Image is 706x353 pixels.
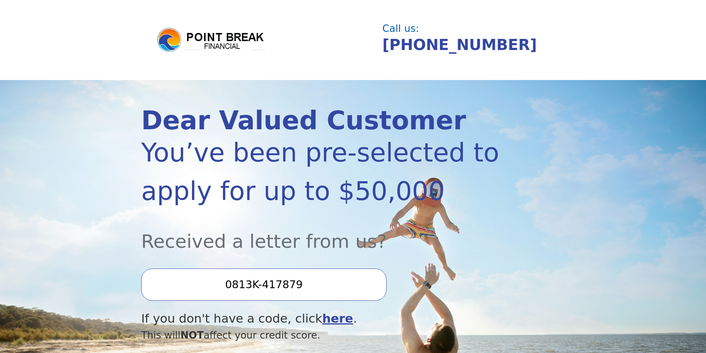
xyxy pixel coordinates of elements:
img: logo.png [156,27,267,53]
input: Enter your Offer Code: [141,269,387,300]
div: Dear Valued Customer [141,108,501,133]
div: This will affect your credit score. [141,328,501,343]
a: here [322,312,353,326]
span: NOT [180,329,204,341]
a: [PHONE_NUMBER] [382,36,537,54]
div: You’ve been pre-selected to apply for up to $50,000 [141,133,501,210]
div: Call us: [382,24,559,33]
div: If you don't have a code, click . [141,310,501,328]
div: Received a letter from us? [141,210,501,255]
